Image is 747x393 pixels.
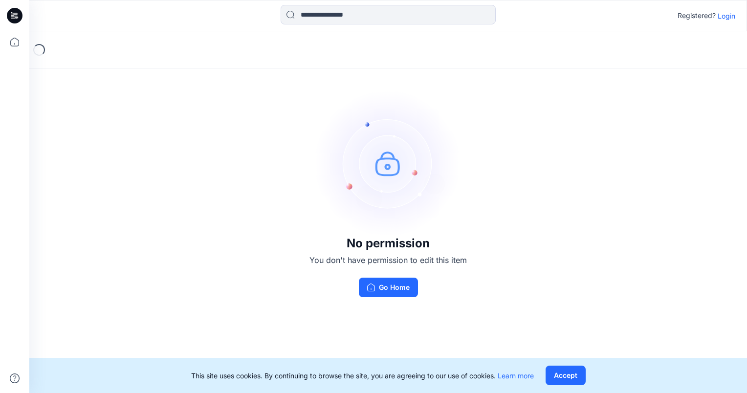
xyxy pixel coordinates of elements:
button: Accept [546,366,586,385]
p: You don't have permission to edit this item [309,254,467,266]
button: Go Home [359,278,418,297]
p: This site uses cookies. By continuing to browse the site, you are agreeing to our use of cookies. [191,371,534,381]
h3: No permission [309,237,467,250]
a: Learn more [498,371,534,380]
img: no-perm.svg [315,90,461,237]
p: Registered? [678,10,716,22]
p: Login [718,11,735,21]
